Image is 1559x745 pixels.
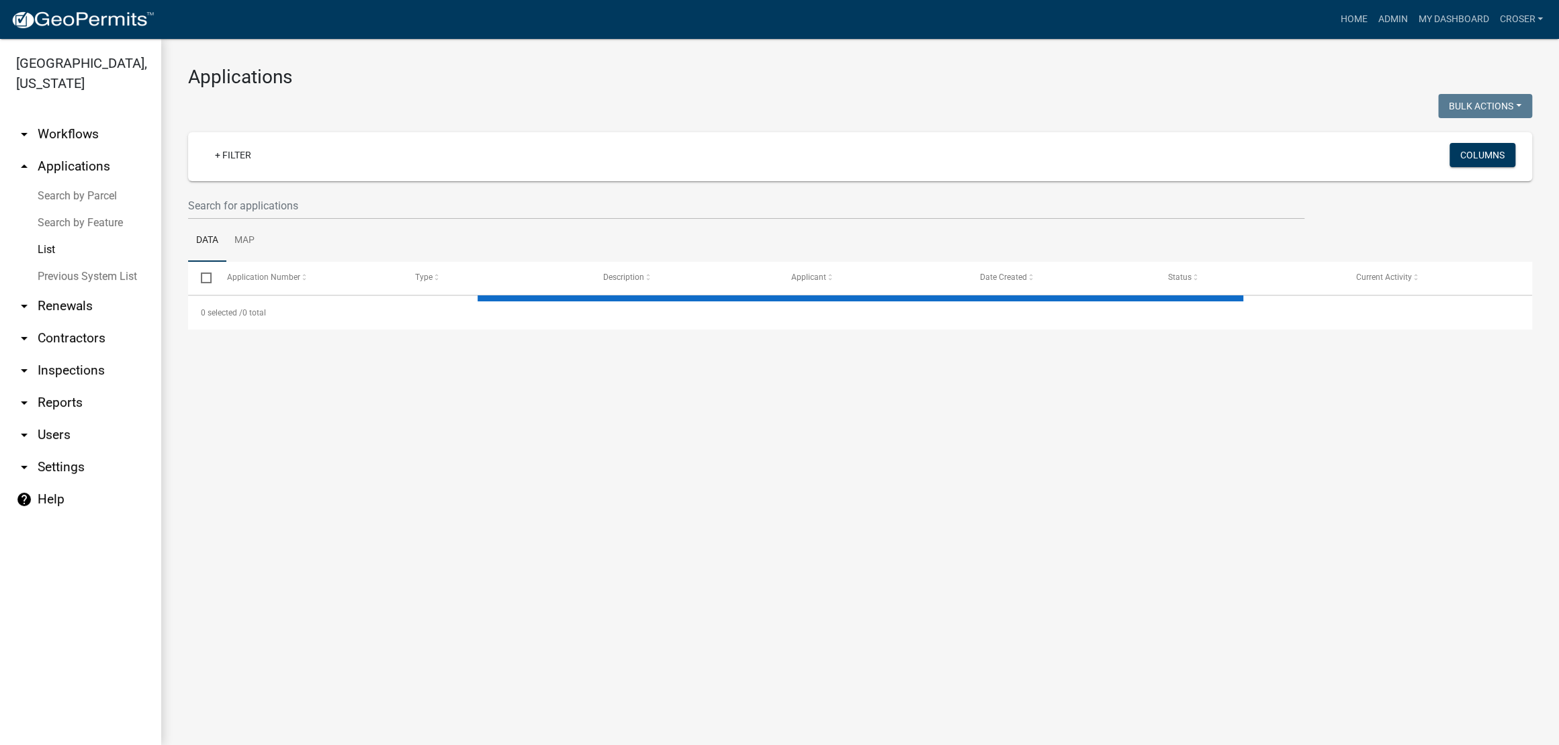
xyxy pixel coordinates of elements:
[16,330,32,346] i: arrow_drop_down
[1450,143,1515,167] button: Columns
[967,262,1155,294] datatable-header-cell: Date Created
[226,219,263,262] a: Map
[227,272,300,282] span: Application Number
[188,192,1304,219] input: Search for applications
[1168,272,1192,282] span: Status
[402,262,590,294] datatable-header-cell: Type
[1155,262,1343,294] datatable-header-cell: Status
[214,262,402,294] datatable-header-cell: Application Number
[1343,262,1531,294] datatable-header-cell: Current Activity
[16,491,32,507] i: help
[1356,272,1412,282] span: Current Activity
[188,66,1532,89] h3: Applications
[188,296,1532,330] div: 0 total
[415,272,433,282] span: Type
[201,308,242,317] span: 0 selected /
[188,219,226,262] a: Data
[603,272,644,282] span: Description
[778,262,967,294] datatable-header-cell: Applicant
[16,158,32,175] i: arrow_drop_up
[16,459,32,475] i: arrow_drop_down
[16,126,32,142] i: arrow_drop_down
[1335,7,1372,32] a: Home
[1438,94,1532,118] button: Bulk Actions
[16,362,32,379] i: arrow_drop_down
[1413,7,1494,32] a: My Dashboard
[16,427,32,443] i: arrow_drop_down
[1372,7,1413,32] a: Admin
[1494,7,1548,32] a: croser
[590,262,778,294] datatable-header-cell: Description
[791,272,826,282] span: Applicant
[204,143,262,167] a: + Filter
[188,262,214,294] datatable-header-cell: Select
[980,272,1027,282] span: Date Created
[16,395,32,411] i: arrow_drop_down
[16,298,32,314] i: arrow_drop_down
